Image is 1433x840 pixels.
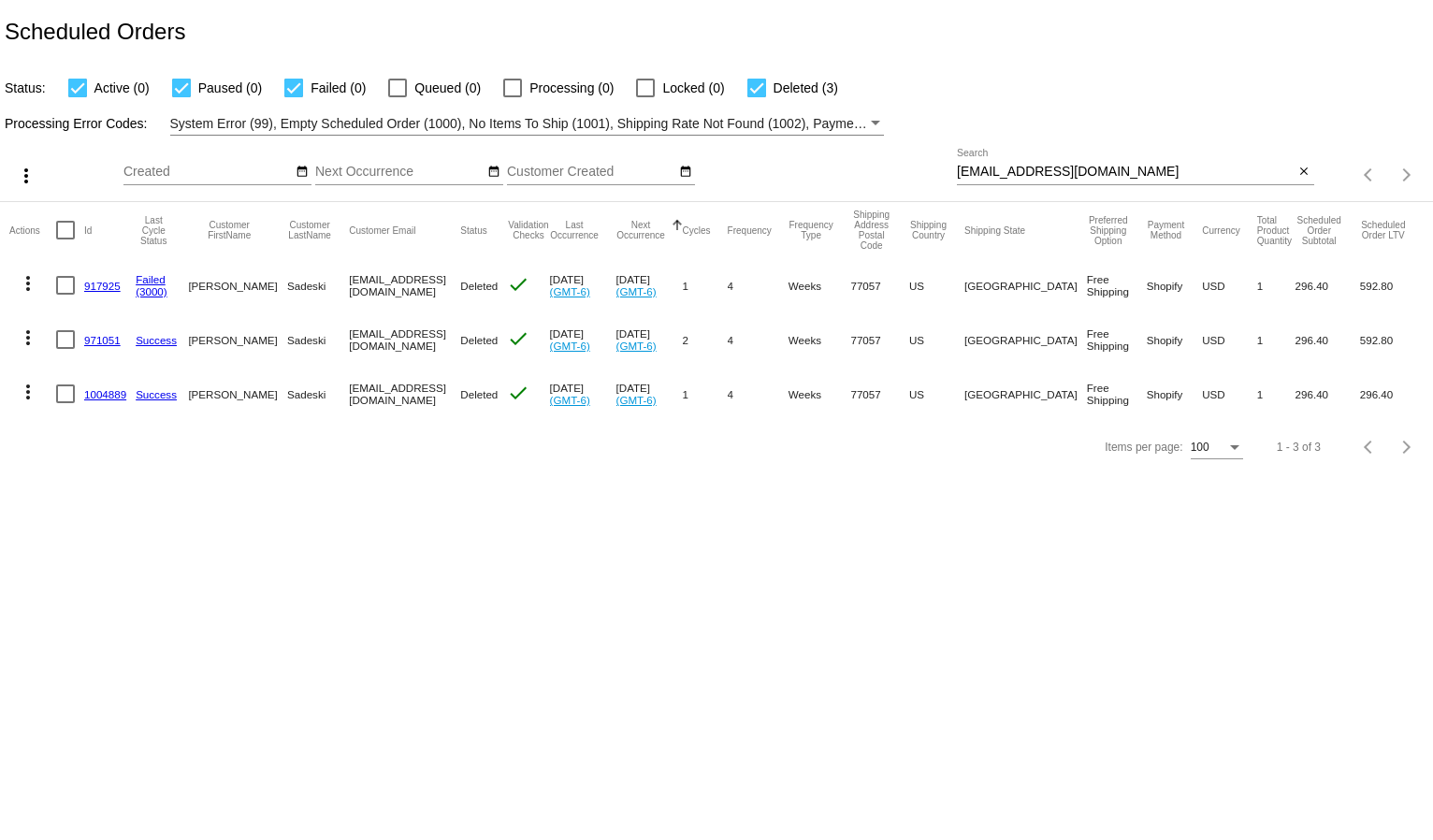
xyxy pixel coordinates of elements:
button: Change sorting for Cycles [683,224,711,236]
span: Deleted [460,388,498,400]
mat-cell: [GEOGRAPHIC_DATA] [964,312,1087,367]
button: Previous page [1351,428,1388,466]
mat-cell: 77057 [850,312,908,367]
mat-cell: [GEOGRAPHIC_DATA] [964,367,1087,421]
mat-cell: [DATE] [616,258,683,312]
span: Deleted [460,280,498,292]
button: Change sorting for CustomerLastName [287,220,332,240]
mat-header-cell: Validation Checks [507,202,549,258]
mat-cell: [DATE] [616,367,683,421]
mat-icon: check [507,273,529,296]
input: Created [123,165,292,180]
div: 1 - 3 of 3 [1277,441,1321,454]
mat-cell: 1 [683,367,728,421]
mat-cell: 1 [1257,258,1295,312]
mat-cell: 592.80 [1360,258,1424,312]
button: Change sorting for LifetimeValue [1360,220,1407,240]
mat-cell: 296.40 [1295,367,1360,421]
mat-cell: [PERSON_NAME] [188,258,287,312]
button: Change sorting for Subtotal [1295,215,1343,246]
mat-icon: more_vert [17,272,39,295]
button: Change sorting for Id [84,224,92,236]
a: 971051 [84,334,121,346]
mat-cell: 592.80 [1360,312,1424,367]
mat-cell: Shopify [1147,367,1203,421]
span: Active (0) [94,77,150,99]
mat-cell: Weeks [789,367,851,421]
mat-cell: Free Shipping [1087,367,1147,421]
span: Paused (0) [198,77,262,99]
button: Change sorting for PreferredShippingOption [1087,215,1130,246]
mat-cell: [EMAIL_ADDRESS][DOMAIN_NAME] [349,367,460,421]
mat-icon: more_vert [17,326,39,349]
a: (GMT-6) [550,340,590,352]
mat-icon: more_vert [17,381,39,403]
mat-icon: date_range [679,165,692,180]
mat-cell: 4 [728,367,789,421]
mat-icon: close [1297,165,1310,180]
button: Change sorting for FrequencyType [789,220,834,240]
mat-cell: 4 [728,312,789,367]
a: 1004889 [84,388,126,400]
mat-cell: 296.40 [1295,312,1360,367]
mat-select: Items per page: [1191,442,1243,455]
span: Failed (0) [311,77,366,99]
span: Locked (0) [662,77,724,99]
button: Change sorting for CustomerEmail [349,224,415,236]
mat-select: Filter by Processing Error Codes [170,112,885,136]
mat-cell: Shopify [1147,258,1203,312]
mat-cell: 1 [1257,367,1295,421]
a: (3000) [136,285,167,297]
a: Success [136,334,177,346]
span: Status: [5,80,46,95]
mat-cell: US [909,258,964,312]
mat-cell: Shopify [1147,312,1203,367]
button: Change sorting for LastProcessingCycleId [136,215,171,246]
a: (GMT-6) [550,394,590,406]
a: (GMT-6) [616,285,657,297]
button: Change sorting for Frequency [728,224,772,236]
button: Change sorting for ShippingState [964,224,1025,236]
button: Next page [1388,156,1426,194]
input: Customer Created [507,165,675,180]
mat-cell: [DATE] [550,258,616,312]
button: Previous page [1351,156,1388,194]
mat-cell: 1 [1257,312,1295,367]
a: Success [136,388,177,400]
span: Processing (0) [529,77,614,99]
mat-cell: [GEOGRAPHIC_DATA] [964,258,1087,312]
input: Next Occurrence [315,165,484,180]
button: Change sorting for LastOccurrenceUtc [550,220,600,240]
mat-cell: [EMAIL_ADDRESS][DOMAIN_NAME] [349,258,460,312]
a: (GMT-6) [616,394,657,406]
mat-cell: USD [1202,312,1257,367]
mat-cell: 296.40 [1360,367,1424,421]
button: Next page [1388,428,1426,466]
span: Deleted (3) [774,77,838,99]
button: Clear [1295,163,1314,182]
a: (GMT-6) [550,285,590,297]
span: 100 [1191,441,1209,454]
button: Change sorting for ShippingPostcode [850,210,891,251]
mat-cell: Free Shipping [1087,258,1147,312]
mat-icon: more_vert [15,165,37,187]
mat-cell: [EMAIL_ADDRESS][DOMAIN_NAME] [349,312,460,367]
mat-cell: [DATE] [550,367,616,421]
div: Items per page: [1105,441,1182,454]
mat-cell: USD [1202,258,1257,312]
mat-header-cell: Total Product Quantity [1257,202,1295,258]
mat-cell: [PERSON_NAME] [188,312,287,367]
mat-cell: 4 [728,258,789,312]
a: (GMT-6) [616,340,657,352]
mat-cell: 296.40 [1295,258,1360,312]
mat-cell: [PERSON_NAME] [188,367,287,421]
mat-cell: 77057 [850,258,908,312]
mat-cell: US [909,312,964,367]
button: Change sorting for CurrencyIso [1202,224,1240,236]
button: Change sorting for NextOccurrenceUtc [616,220,666,240]
mat-icon: date_range [487,165,500,180]
a: Failed [136,273,166,285]
input: Search [957,165,1295,180]
mat-header-cell: Actions [9,202,56,258]
mat-cell: 2 [683,312,728,367]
